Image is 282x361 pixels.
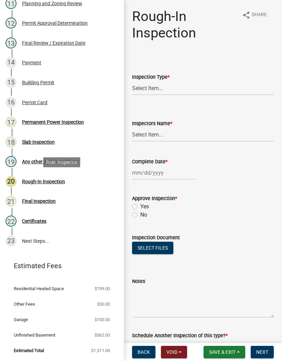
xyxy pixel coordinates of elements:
span: $562.00 [95,333,110,337]
span: Back [138,349,150,355]
label: Schedule Another Inspection of this type? [132,333,228,338]
div: Role: Inspector [43,157,80,167]
div: 13 [6,37,17,48]
span: Garage [14,317,28,322]
button: Next [251,346,274,358]
button: Void [161,346,187,358]
div: 12 [6,18,17,29]
div: Permit Approval Determination [22,21,88,25]
span: Estimated Total [14,348,44,353]
div: Rough-In Inspection [22,179,65,184]
span: $799.00 [95,286,110,291]
div: Any other Additional Fees? [22,159,79,164]
div: 14 [6,57,17,68]
span: Unfinished Basement [14,333,55,337]
a: Estimated Fees [6,259,113,273]
i: share [242,11,250,19]
div: Final Inspection [22,199,56,204]
div: 15 [6,77,17,88]
div: 19 [6,156,17,167]
span: $1,511.00 [91,348,110,353]
label: Inspection Type [132,75,170,80]
span: Next [256,349,268,355]
div: 17 [6,117,17,128]
div: 22 [6,216,17,227]
span: Other Fees [14,302,35,306]
span: Save & Exit [209,349,236,355]
label: Approve Inspection [132,196,177,201]
label: Yes [140,203,149,211]
span: Residential Heated Space [14,286,64,291]
div: Permit Card [22,100,47,105]
div: Planning and Zoning Review [22,1,82,6]
button: Select files [132,242,173,254]
span: Share [252,11,267,19]
label: No [140,211,147,219]
div: Slab Inspection [22,140,55,144]
div: 18 [6,136,17,147]
label: Inspectors Name [132,121,172,126]
div: Payment [22,60,41,65]
span: $50.00 [97,302,110,306]
div: Building Permit [22,80,54,85]
label: Notes [132,279,145,284]
button: Save & Exit [204,346,245,358]
div: 16 [6,97,17,108]
div: Permanent Power Inspection [22,120,84,124]
div: 23 [6,236,17,247]
label: Yes [140,340,149,348]
button: shareShare [237,8,272,22]
input: mm/dd/yyyy [132,166,195,180]
h1: Rough-In Inspection [132,8,237,41]
label: Inspection Document [132,236,180,240]
div: 20 [6,176,17,187]
button: Back [132,346,155,358]
div: Certificates [22,219,46,223]
div: 21 [6,196,17,207]
label: Complete Date [132,160,167,164]
span: Void [166,349,177,355]
span: $100.00 [95,317,110,322]
div: Final Review / Expiration Date [22,41,85,45]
